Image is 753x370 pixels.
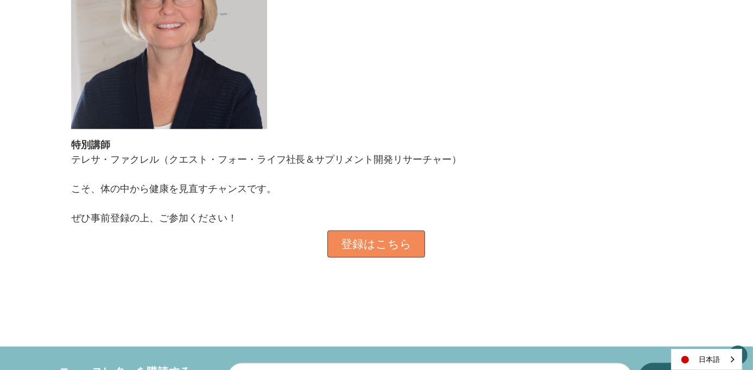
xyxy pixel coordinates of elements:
[71,181,462,196] p: こそ、体の中から健康を見直すチャンスです。
[672,349,742,369] a: 日本語
[71,138,110,151] strong: 特別講師
[71,210,462,225] p: ぜひ事前登録の上、ご参加ください！
[71,152,462,167] p: テレサ・ファクレル（クエスト・フォー・ライフ社長＆サプリメント開発リサーチャー）
[671,349,742,370] aside: Language selected: 日本語
[327,231,425,258] a: 登録はこちら
[671,349,742,370] div: Language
